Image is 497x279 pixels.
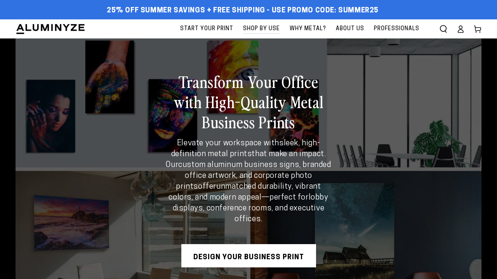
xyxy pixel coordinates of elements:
[176,19,237,38] a: Start Your Print
[180,24,233,34] span: Start Your Print
[286,19,330,38] a: Why Metal?
[332,19,368,38] a: About Us
[173,194,328,223] strong: lobby displays, conference rooms, and executive offices
[169,183,321,201] strong: unmatched durability, vibrant colors, and modern appeal
[370,19,423,38] a: Professionals
[239,19,284,38] a: Shop By Use
[374,24,419,34] span: Professionals
[165,71,332,132] h2: Transform Your Office with High-Quality Metal Business Prints
[290,24,326,34] span: Why Metal?
[107,7,379,15] span: 25% off Summer Savings + Free Shipping - Use Promo Code: SUMMER25
[181,244,316,267] a: Design Your Business Print
[176,161,331,191] strong: custom aluminum business signs, branded office artwork, and corporate photo prints
[243,24,280,34] span: Shop By Use
[165,138,332,225] p: Elevate your workspace with that make an impact. Our offer —perfect for .
[171,139,320,158] strong: sleek, high-definition metal prints
[336,24,364,34] span: About Us
[16,23,85,35] img: Aluminyze
[435,21,452,38] summary: Search our site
